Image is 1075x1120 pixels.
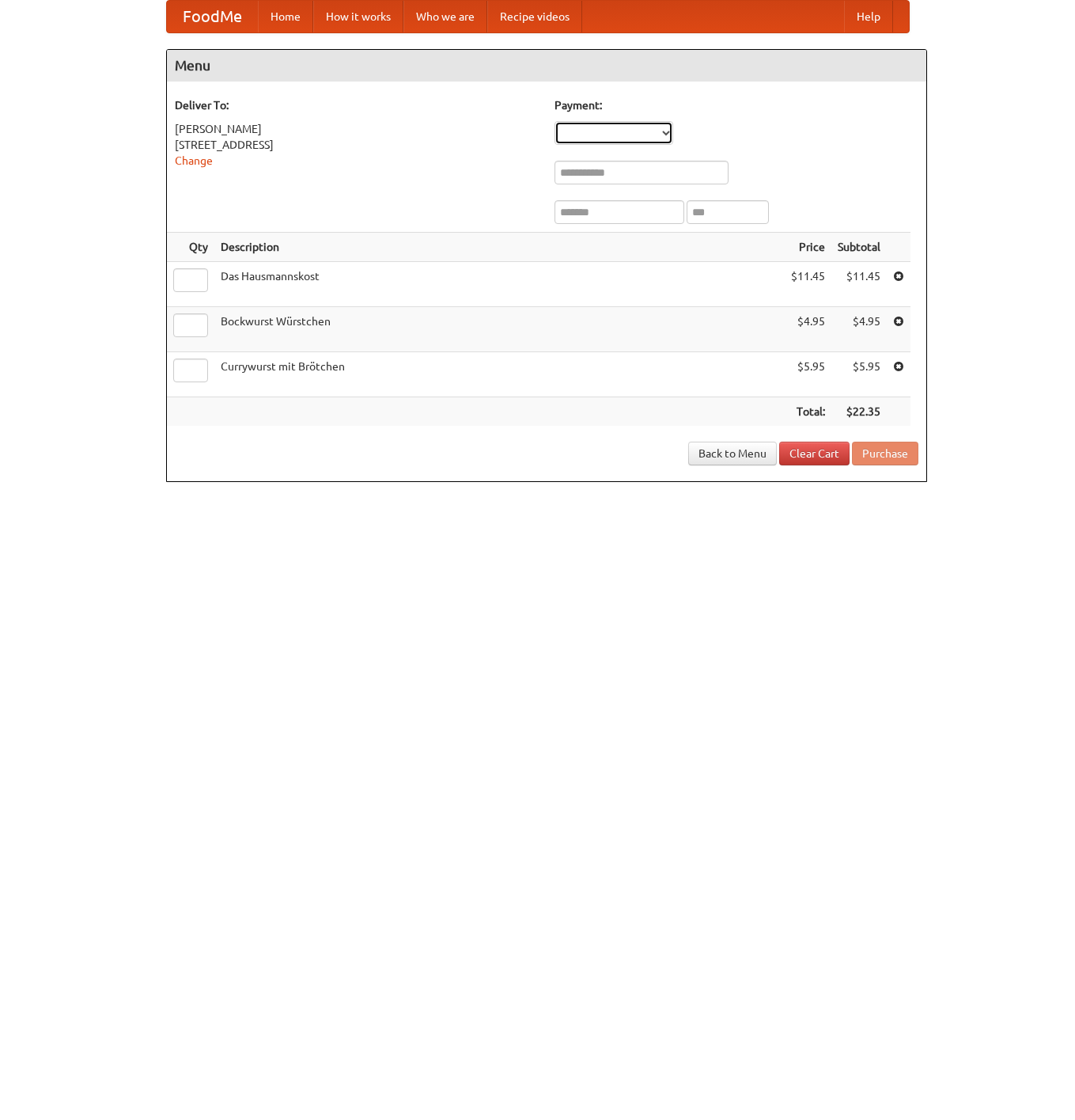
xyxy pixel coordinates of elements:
[487,1,582,32] a: Recipe videos
[175,154,213,167] a: Change
[831,352,887,397] td: $5.95
[167,1,258,32] a: FoodMe
[258,1,313,32] a: Home
[785,262,831,307] td: $11.45
[831,307,887,352] td: $4.95
[214,262,785,307] td: Das Hausmannskost
[785,307,831,352] td: $4.95
[831,397,887,427] th: $22.35
[844,1,893,32] a: Help
[688,442,777,465] a: Back to Menu
[403,1,487,32] a: Who we are
[555,97,918,113] h5: Payment:
[785,352,831,397] td: $5.95
[214,352,785,397] td: Currywurst mit Brötchen
[167,233,214,262] th: Qty
[785,233,831,262] th: Price
[214,233,785,262] th: Description
[852,442,918,465] button: Purchase
[175,97,539,113] h5: Deliver To:
[167,50,926,82] h4: Menu
[175,137,539,153] div: [STREET_ADDRESS]
[785,397,831,427] th: Total:
[175,121,539,137] div: [PERSON_NAME]
[779,442,850,465] a: Clear Cart
[831,233,887,262] th: Subtotal
[214,307,785,352] td: Bockwurst Würstchen
[831,262,887,307] td: $11.45
[313,1,403,32] a: How it works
